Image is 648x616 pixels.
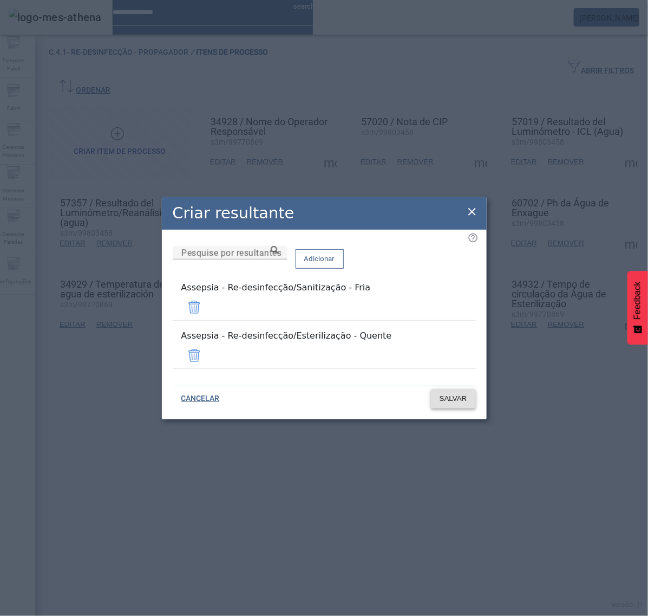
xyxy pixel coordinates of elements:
[181,247,279,260] input: Number
[627,271,648,345] button: Feedback - Mostrar pesquisa
[431,389,476,408] button: SALVAR
[173,389,228,408] button: CANCELAR
[296,249,344,269] button: Adicionar
[181,329,467,342] div: Assepsia - Re-desinfecção/Esterilização - Quente
[633,282,643,320] span: Feedback
[181,248,282,258] mat-label: Pesquise por resultantes
[173,202,294,225] h2: Criar resultante
[440,393,467,404] span: SALVAR
[181,393,220,404] span: CANCELAR
[181,281,467,294] div: Assepsia - Re-desinfecção/Sanitização - Fria
[304,254,335,264] span: Adicionar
